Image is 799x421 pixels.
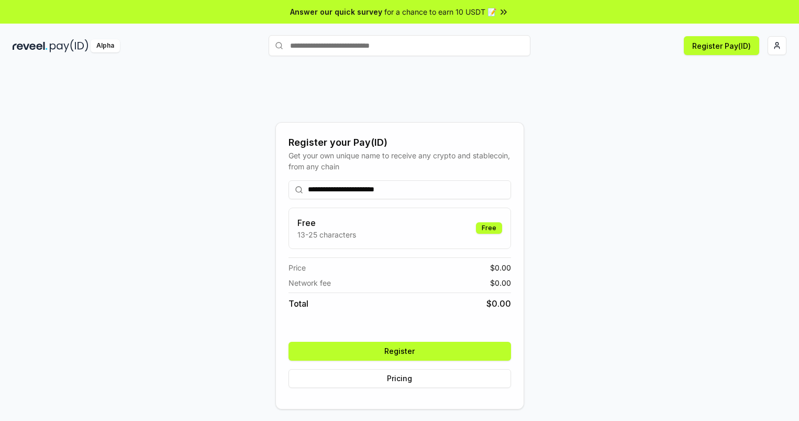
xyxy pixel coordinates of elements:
[288,277,331,288] span: Network fee
[490,277,511,288] span: $ 0.00
[91,39,120,52] div: Alpha
[288,297,308,310] span: Total
[288,342,511,361] button: Register
[50,39,88,52] img: pay_id
[297,229,356,240] p: 13-25 characters
[490,262,511,273] span: $ 0.00
[384,6,496,17] span: for a chance to earn 10 USDT 📝
[288,369,511,388] button: Pricing
[288,262,306,273] span: Price
[288,135,511,150] div: Register your Pay(ID)
[297,217,356,229] h3: Free
[290,6,382,17] span: Answer our quick survey
[684,36,759,55] button: Register Pay(ID)
[486,297,511,310] span: $ 0.00
[13,39,48,52] img: reveel_dark
[288,150,511,172] div: Get your own unique name to receive any crypto and stablecoin, from any chain
[476,222,502,234] div: Free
